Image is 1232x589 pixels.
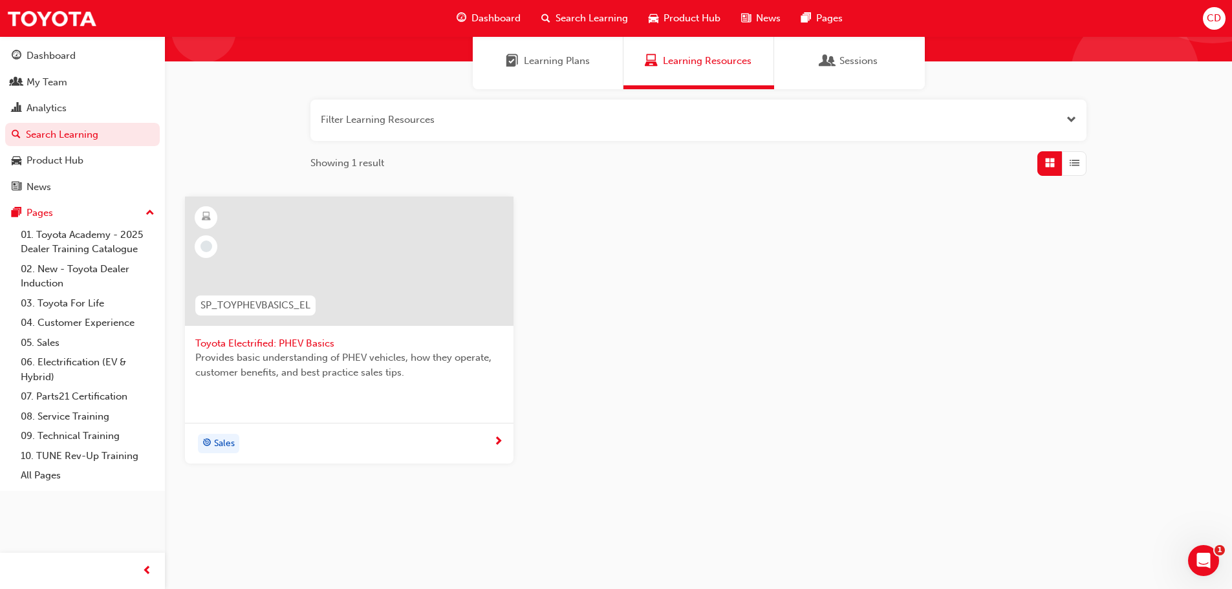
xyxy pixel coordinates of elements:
[821,54,834,69] span: Sessions
[5,201,160,225] button: Pages
[16,225,160,259] a: 01. Toyota Academy - 2025 Dealer Training Catalogue
[839,54,878,69] span: Sessions
[524,54,590,69] span: Learning Plans
[16,294,160,314] a: 03. Toyota For Life
[195,350,503,380] span: Provides basic understanding of PHEV vehicles, how they operate, customer benefits, and best prac...
[200,241,212,252] span: learningRecordVerb_NONE-icon
[27,75,67,90] div: My Team
[5,96,160,120] a: Analytics
[16,387,160,407] a: 07. Parts21 Certification
[741,10,751,27] span: news-icon
[473,33,623,89] a: Learning PlansLearning Plans
[638,5,731,32] a: car-iconProduct Hub
[16,466,160,486] a: All Pages
[27,101,67,116] div: Analytics
[27,153,83,168] div: Product Hub
[531,5,638,32] a: search-iconSearch Learning
[12,155,21,167] span: car-icon
[664,11,720,26] span: Product Hub
[1215,545,1225,555] span: 1
[791,5,853,32] a: pages-iconPages
[493,436,503,448] span: next-icon
[731,5,791,32] a: news-iconNews
[663,54,751,69] span: Learning Resources
[27,48,76,63] div: Dashboard
[471,11,521,26] span: Dashboard
[195,336,503,351] span: Toyota Electrified: PHEV Basics
[12,208,21,219] span: pages-icon
[16,407,160,427] a: 08. Service Training
[506,54,519,69] span: Learning Plans
[816,11,843,26] span: Pages
[310,156,384,171] span: Showing 1 result
[146,205,155,222] span: up-icon
[27,180,51,195] div: News
[142,563,152,579] span: prev-icon
[12,182,21,193] span: news-icon
[774,33,925,89] a: SessionsSessions
[541,10,550,27] span: search-icon
[16,352,160,387] a: 06. Electrification (EV & Hybrid)
[16,333,160,353] a: 05. Sales
[446,5,531,32] a: guage-iconDashboard
[1045,156,1055,171] span: Grid
[1203,7,1226,30] button: CD
[12,129,21,141] span: search-icon
[623,33,774,89] a: Learning ResourcesLearning Resources
[801,10,811,27] span: pages-icon
[5,70,160,94] a: My Team
[16,259,160,294] a: 02. New - Toyota Dealer Induction
[5,175,160,199] a: News
[756,11,781,26] span: News
[16,426,160,446] a: 09. Technical Training
[645,54,658,69] span: Learning Resources
[556,11,628,26] span: Search Learning
[16,446,160,466] a: 10. TUNE Rev-Up Training
[12,103,21,114] span: chart-icon
[214,436,235,451] span: Sales
[12,50,21,62] span: guage-icon
[1066,112,1076,127] button: Open the filter
[6,4,97,33] img: Trak
[1188,545,1219,576] iframe: Intercom live chat
[457,10,466,27] span: guage-icon
[200,298,310,313] span: SP_TOYPHEVBASICS_EL
[1207,11,1221,26] span: CD
[202,435,211,452] span: target-icon
[202,209,211,226] span: learningResourceType_ELEARNING-icon
[1070,156,1079,171] span: List
[12,77,21,89] span: people-icon
[5,149,160,173] a: Product Hub
[27,206,53,220] div: Pages
[649,10,658,27] span: car-icon
[185,197,513,464] a: SP_TOYPHEVBASICS_ELToyota Electrified: PHEV BasicsProvides basic understanding of PHEV vehicles, ...
[16,313,160,333] a: 04. Customer Experience
[5,41,160,201] button: DashboardMy TeamAnalyticsSearch LearningProduct HubNews
[5,44,160,68] a: Dashboard
[5,123,160,147] a: Search Learning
